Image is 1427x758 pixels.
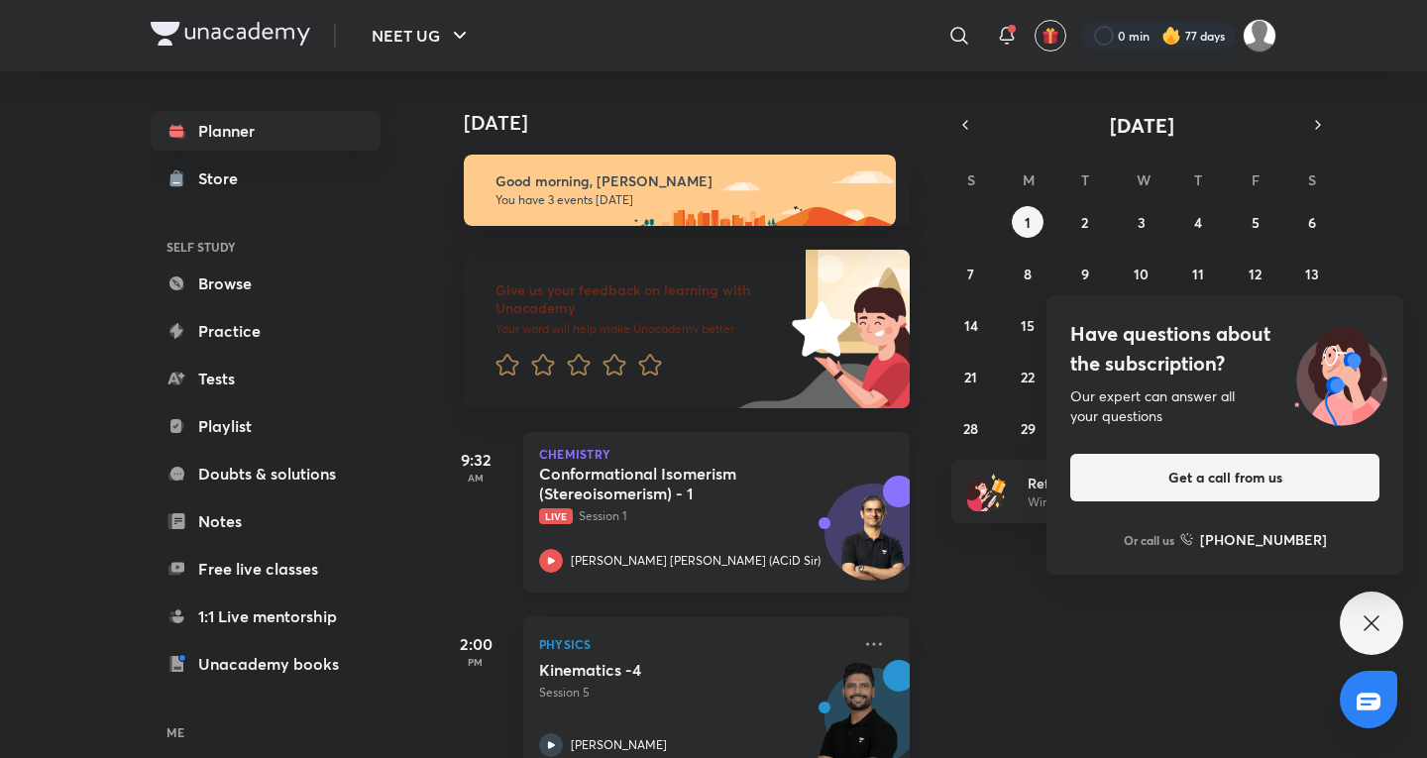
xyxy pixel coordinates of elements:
button: [DATE] [979,111,1304,139]
abbr: September 5, 2025 [1252,213,1260,232]
p: PM [436,656,515,668]
button: September 10, 2025 [1126,258,1157,289]
button: September 13, 2025 [1296,258,1328,289]
a: Doubts & solutions [151,454,381,493]
p: AM [436,472,515,484]
abbr: Saturday [1308,170,1316,189]
img: ttu_illustration_new.svg [1278,319,1403,426]
h4: [DATE] [464,111,930,135]
abbr: September 4, 2025 [1194,213,1202,232]
abbr: September 12, 2025 [1249,265,1262,283]
a: Planner [151,111,381,151]
p: Your word will help make Unacademy better [495,321,785,337]
abbr: September 1, 2025 [1025,213,1031,232]
abbr: Thursday [1194,170,1202,189]
p: [PERSON_NAME] [571,736,667,754]
p: You have 3 events [DATE] [495,192,878,208]
abbr: September 15, 2025 [1021,316,1035,335]
abbr: September 10, 2025 [1134,265,1149,283]
img: Company Logo [151,22,310,46]
div: Our expert can answer all your questions [1070,386,1379,426]
abbr: Tuesday [1081,170,1089,189]
abbr: September 29, 2025 [1021,419,1036,438]
button: September 15, 2025 [1012,309,1043,341]
button: avatar [1035,20,1066,52]
p: Session 5 [539,684,850,702]
button: September 9, 2025 [1069,258,1101,289]
button: September 29, 2025 [1012,412,1043,444]
div: Store [198,166,250,190]
a: 1:1 Live mentorship [151,596,381,636]
button: September 1, 2025 [1012,206,1043,238]
p: Session 1 [539,507,850,525]
abbr: September 28, 2025 [963,419,978,438]
h6: Give us your feedback on learning with Unacademy [495,281,785,317]
abbr: Monday [1023,170,1035,189]
span: [DATE] [1110,112,1174,139]
button: Get a call from us [1070,454,1379,501]
button: September 8, 2025 [1012,258,1043,289]
img: referral [967,472,1007,511]
abbr: Friday [1252,170,1260,189]
p: Chemistry [539,448,894,460]
abbr: September 6, 2025 [1308,213,1316,232]
h5: 9:32 [436,448,515,472]
abbr: September 14, 2025 [964,316,978,335]
h5: Kinematics -4 [539,660,786,680]
button: September 22, 2025 [1012,361,1043,392]
button: September 7, 2025 [955,258,987,289]
a: Store [151,159,381,198]
span: Live [539,508,573,524]
button: September 12, 2025 [1240,258,1271,289]
button: September 21, 2025 [955,361,987,392]
abbr: September 7, 2025 [967,265,974,283]
h6: Refer friends [1028,473,1271,493]
a: Notes [151,501,381,541]
h6: ME [151,715,381,749]
a: Unacademy books [151,644,381,684]
h6: SELF STUDY [151,230,381,264]
button: NEET UG [360,16,484,55]
button: September 5, 2025 [1240,206,1271,238]
img: streak [1161,26,1181,46]
button: September 4, 2025 [1182,206,1214,238]
a: Playlist [151,406,381,446]
button: September 28, 2025 [955,412,987,444]
a: Practice [151,311,381,351]
abbr: September 11, 2025 [1192,265,1204,283]
p: Or call us [1124,531,1174,549]
h5: Conformational Isomerism (Stereoisomerism) - 1 [539,464,786,503]
abbr: September 8, 2025 [1024,265,1032,283]
button: September 2, 2025 [1069,206,1101,238]
button: September 14, 2025 [955,309,987,341]
img: Avatar [825,494,921,590]
abbr: September 2, 2025 [1081,213,1088,232]
abbr: September 13, 2025 [1305,265,1319,283]
img: Kushagra Singh [1243,19,1276,53]
img: feedback_image [724,250,910,408]
p: [PERSON_NAME] [PERSON_NAME] (ACiD Sir) [571,552,821,570]
a: Browse [151,264,381,303]
p: Win a laptop, vouchers & more [1028,493,1271,511]
a: [PHONE_NUMBER] [1180,529,1327,550]
img: avatar [1042,27,1059,45]
h6: [PHONE_NUMBER] [1200,529,1327,550]
img: morning [464,155,896,226]
button: September 6, 2025 [1296,206,1328,238]
abbr: Sunday [967,170,975,189]
abbr: September 22, 2025 [1021,368,1035,386]
h5: 2:00 [436,632,515,656]
abbr: September 9, 2025 [1081,265,1089,283]
h4: Have questions about the subscription? [1070,319,1379,379]
abbr: Wednesday [1137,170,1151,189]
p: Physics [539,632,850,656]
button: September 11, 2025 [1182,258,1214,289]
a: Free live classes [151,549,381,589]
abbr: September 3, 2025 [1138,213,1146,232]
a: Tests [151,359,381,398]
button: September 3, 2025 [1126,206,1157,238]
abbr: September 21, 2025 [964,368,977,386]
h6: Good morning, [PERSON_NAME] [495,172,878,190]
a: Company Logo [151,22,310,51]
